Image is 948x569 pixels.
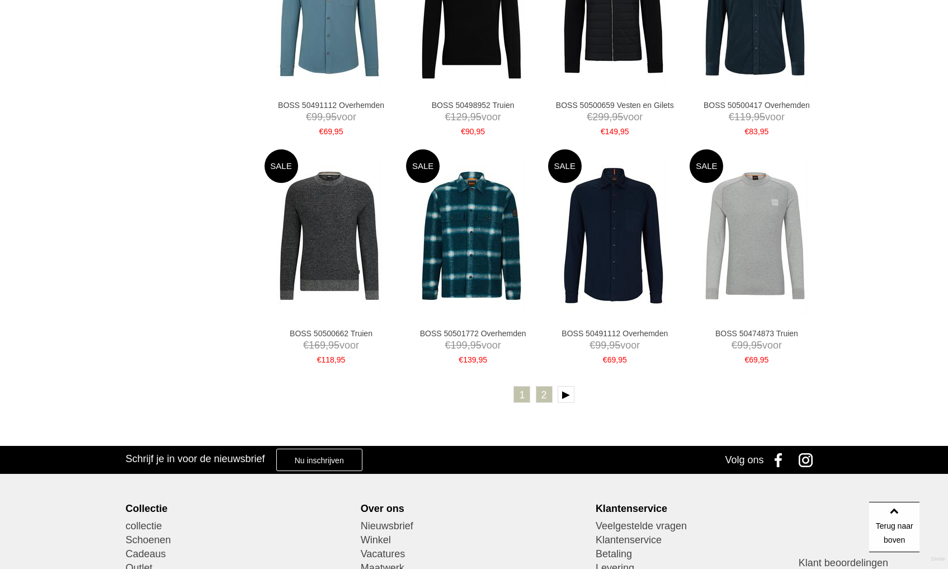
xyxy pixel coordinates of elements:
span: 95 [337,355,346,364]
span: 95 [609,340,620,351]
span: 95 [470,340,482,351]
span: 99 [312,111,323,123]
span: 90 [465,127,474,136]
a: BOSS 50501772 Overhemden [412,328,535,338]
a: BOSS 50500659 Vesten en Gilets [553,100,676,110]
a: Instagram [795,446,823,474]
span: 95 [328,340,339,351]
div: Collectie [125,502,352,515]
span: voor [412,338,535,352]
a: BOSS 50491112 Overhemden [553,328,676,338]
span: 139 [463,355,476,364]
span: , [758,355,760,364]
span: 95 [470,111,482,123]
span: voor [553,338,676,352]
span: 99 [737,340,748,351]
a: Facebook [767,446,795,474]
a: BOSS 50500662 Truien [270,328,393,338]
span: , [616,355,618,364]
a: BOSS 50491112 Overhemden [270,100,393,110]
span: 149 [605,127,618,136]
span: , [606,340,609,351]
span: 95 [476,127,485,136]
span: 118 [321,355,334,364]
span: , [468,340,470,351]
span: 95 [620,127,629,136]
span: € [306,111,312,123]
div: Klantenservice [596,502,823,515]
span: € [461,127,465,136]
a: collectie [125,519,352,533]
img: BOSS 50501772 Overhemden [419,156,524,316]
a: Cadeaus [125,547,352,561]
span: voor [270,110,393,124]
span: € [589,340,595,351]
div: Volg ons [725,446,763,474]
div: Over ons [361,502,588,515]
a: Veelgestelde vragen [596,519,823,533]
span: , [474,127,477,136]
span: voor [270,338,393,352]
a: Nu inschrijven [276,449,362,471]
span: , [618,127,620,136]
span: 119 [734,111,751,123]
span: 95 [760,355,769,364]
span: , [751,111,754,123]
span: 95 [618,355,627,364]
span: voor [695,110,818,124]
span: 69 [323,127,332,136]
a: Winkel [361,533,588,547]
span: € [445,111,451,123]
span: € [732,340,737,351]
span: 199 [451,340,468,351]
span: € [445,340,451,351]
a: BOSS 50500417 Overhemden [695,100,818,110]
a: BOSS 50474873 Truien [695,328,818,338]
span: 95 [326,111,337,123]
a: 2 [536,386,553,403]
a: Nieuwsbrief [361,519,588,533]
img: BOSS 50491112 Overhemden [561,156,666,316]
span: , [609,111,612,123]
span: € [303,340,309,351]
span: € [745,355,749,364]
span: , [468,111,470,123]
h3: Schrijf je in voor de nieuwsbrief [125,453,265,465]
span: 169 [309,340,326,351]
span: , [334,355,337,364]
span: 129 [451,111,468,123]
span: 69 [749,355,758,364]
span: 95 [612,111,623,123]
a: BOSS 50498952 Truien [412,100,535,110]
span: € [317,355,322,364]
span: 95 [334,127,343,136]
a: 1 [513,386,530,403]
span: 83 [749,127,758,136]
span: 99 [595,340,606,351]
span: , [323,111,326,123]
span: € [601,127,605,136]
span: , [748,340,751,351]
a: Terug naar boven [869,502,919,552]
img: BOSS 50474873 Truien [702,156,808,316]
h3: Klant beoordelingen [799,557,914,569]
a: Klantenservice [596,533,823,547]
a: Schoenen [125,533,352,547]
span: voor [412,110,535,124]
span: , [758,127,760,136]
span: € [745,127,749,136]
span: , [476,355,478,364]
a: Betaling [596,547,823,561]
span: € [603,355,607,364]
span: 95 [754,111,765,123]
a: Divide [931,552,945,566]
span: voor [695,338,818,352]
span: , [332,127,334,136]
span: voor [553,110,676,124]
span: 95 [751,340,762,351]
span: € [459,355,463,364]
a: Vacatures [361,547,588,561]
span: € [319,127,324,136]
img: BOSS 50500662 Truien [277,156,382,316]
span: 299 [592,111,609,123]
